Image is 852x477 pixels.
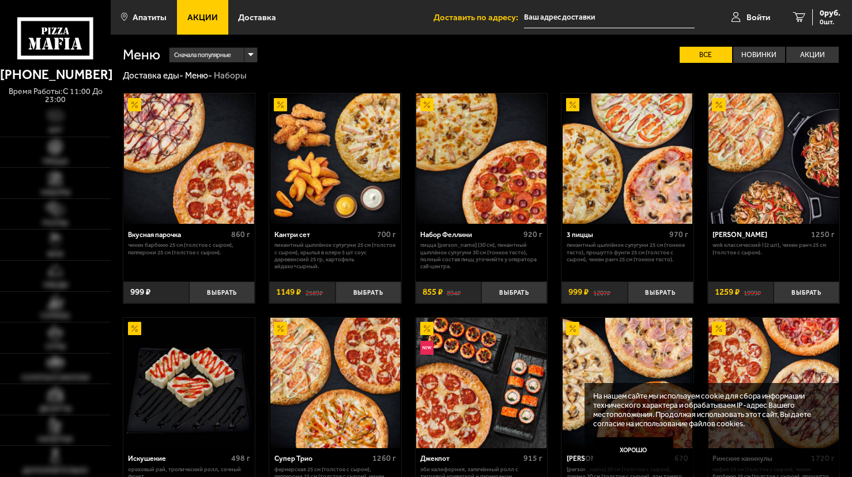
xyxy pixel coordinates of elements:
[41,189,70,196] span: Наборы
[39,405,71,412] span: Десерты
[593,288,610,296] s: 1207 ₽
[420,242,542,270] p: Пицца [PERSON_NAME] (30 см), Пикантный цыплёнок сулугуни 30 см (тонкое тесто), Полный состав пицц...
[46,343,66,350] span: Супы
[420,455,520,463] div: Джекпот
[566,98,579,111] img: Акционный
[372,453,396,463] span: 1260 г
[43,220,68,227] span: Роллы
[680,47,732,63] label: Все
[335,281,401,303] button: Выбрать
[420,341,433,354] img: Новинка
[593,437,673,464] button: Хорошо
[416,318,546,448] img: Джекпот
[128,242,250,256] p: Чикен Барбекю 25 см (толстое с сыром), Пепперони 25 см (толстое с сыром).
[561,93,693,224] a: Акционный3 пиццы
[174,47,231,63] span: Сначала популярные
[567,231,666,239] div: 3 пиццы
[669,230,688,239] span: 970 г
[708,318,839,448] a: АкционныйРимские каникулы
[744,288,761,296] s: 1999 ₽
[733,47,786,63] label: Новинки
[128,455,228,463] div: Искушение
[568,288,589,296] span: 999 ₽
[306,288,323,296] s: 2589 ₽
[124,93,254,224] img: Вкусная парочка
[420,231,520,239] div: Набор Феллини
[269,93,401,224] a: АкционныйКантри сет
[270,93,401,224] img: Кантри сет
[708,93,839,224] a: АкционныйВилла Капри
[274,98,287,111] img: Акционный
[561,318,693,448] a: АкционныйХет Трик
[786,47,839,63] label: Акции
[523,453,542,463] span: 915 г
[747,13,770,22] span: Войти
[238,13,276,22] span: Доставка
[715,288,740,296] span: 1259 ₽
[712,242,834,256] p: Wok классический L (2 шт), Чикен Ранч 25 см (толстое с сыром).
[231,230,250,239] span: 860 г
[185,70,212,81] a: Меню-
[128,231,228,239] div: Вкусная парочка
[189,281,255,303] button: Выбрать
[274,455,370,463] div: Супер Трио
[128,98,141,111] img: Акционный
[123,93,255,224] a: АкционныйВкусная парочка
[48,127,63,134] span: Хит
[214,70,247,81] div: Наборы
[423,288,443,296] span: 855 ₽
[567,242,688,263] p: Пикантный цыплёнок сулугуни 25 см (тонкое тесто), Прошутто Фунги 25 см (толстое с сыром), Чикен Р...
[420,322,433,335] img: Акционный
[43,281,68,288] span: Обеды
[123,318,255,448] a: АкционныйИскушение
[524,7,695,28] input: Ваш адрес доставки
[38,436,73,443] span: Напитки
[416,93,546,224] img: Набор Феллини
[774,281,839,303] button: Выбрать
[712,98,725,111] img: Акционный
[21,374,89,381] span: Салаты и закуски
[593,392,824,429] p: На нашем сайте мы используем cookie для сбора информации технического характера и обрабатываем IP...
[708,318,839,448] img: Римские каникулы
[274,242,396,270] p: Пикантный цыплёнок сулугуни 25 см (толстое с сыром), крылья в кляре 5 шт соус деревенский 25 гр, ...
[481,281,547,303] button: Выбрать
[231,453,250,463] span: 498 г
[123,70,183,81] a: Доставка еды-
[420,98,433,111] img: Акционный
[269,318,401,448] a: АкционныйСупер Трио
[40,313,70,320] span: Горячее
[447,288,461,296] s: 894 ₽
[128,322,141,335] img: Акционный
[187,13,218,22] span: Акции
[123,48,160,62] h1: Меню
[377,230,396,239] span: 700 г
[276,288,301,296] span: 1149 ₽
[47,251,63,258] span: WOK
[811,230,835,239] span: 1250 г
[820,9,840,17] span: 0 руб.
[563,93,693,224] img: 3 пиццы
[566,322,579,335] img: Акционный
[274,231,374,239] div: Кантри сет
[130,288,150,296] span: 999 ₽
[43,158,68,165] span: Пицца
[628,281,693,303] button: Выбрать
[708,93,839,224] img: Вилла Капри
[133,13,167,22] span: Апатиты
[416,93,547,224] a: АкционныйНабор Феллини
[712,322,725,335] img: Акционный
[270,318,401,448] img: Супер Трио
[22,467,88,474] span: Дополнительно
[523,230,542,239] span: 920 г
[124,318,254,448] img: Искушение
[712,231,808,239] div: [PERSON_NAME]
[567,455,667,463] div: [PERSON_NAME]
[416,318,547,448] a: АкционныйНовинкаДжекпот
[433,13,524,22] span: Доставить по адресу:
[563,318,693,448] img: Хет Трик
[274,322,287,335] img: Акционный
[820,18,840,25] span: 0 шт.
